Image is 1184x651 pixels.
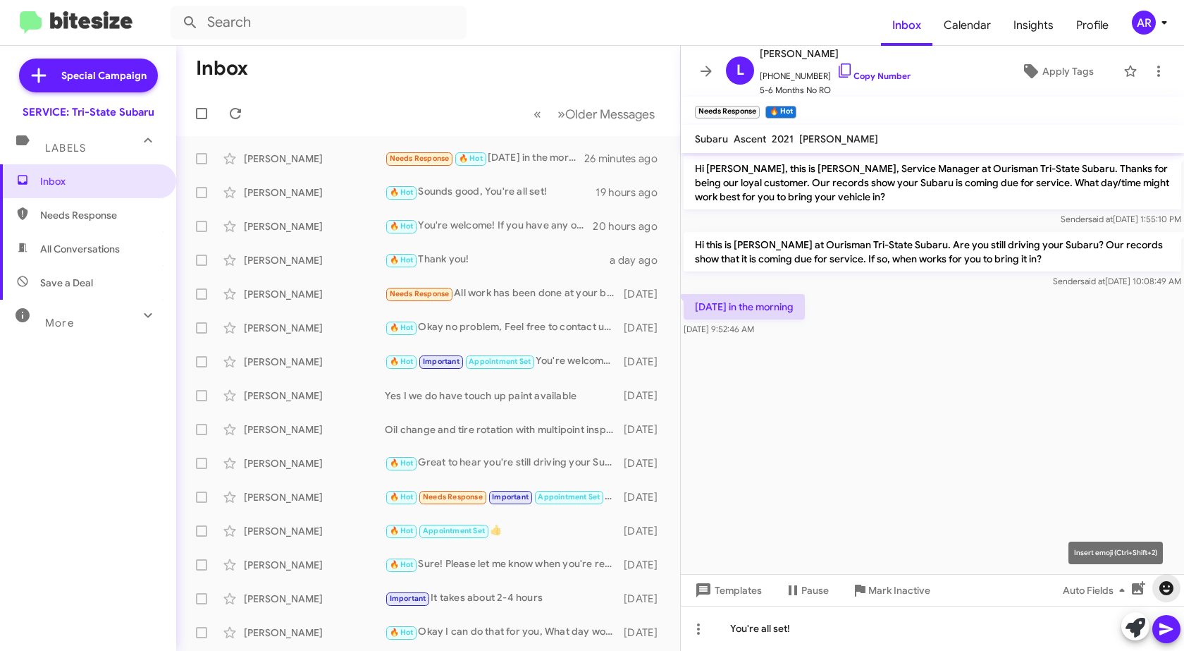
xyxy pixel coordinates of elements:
h1: Inbox [196,57,248,80]
div: [PERSON_NAME] [244,287,385,301]
a: Insights [1002,5,1065,46]
span: All Conversations [40,242,120,256]
button: Mark Inactive [840,578,942,603]
span: 🔥 Hot [390,357,414,366]
a: Special Campaign [19,59,158,92]
span: Appointment Set [423,526,485,535]
div: a day ago [610,253,669,267]
button: Templates [681,578,773,603]
div: [PERSON_NAME] [244,490,385,504]
span: Important [492,492,529,501]
span: Sender [DATE] 1:55:10 PM [1061,214,1181,224]
div: [PERSON_NAME] [244,592,385,606]
div: Thank you! [385,252,610,268]
div: [PERSON_NAME] [244,626,385,640]
div: All work has been done at your business. Can you look to see which of these items are already per... [385,286,622,302]
div: [PERSON_NAME] [244,321,385,335]
a: Copy Number [837,71,911,81]
div: Oil change and tire rotation with multipoint inspection [385,422,622,437]
span: Needs Response [423,492,483,501]
span: 🔥 Hot [390,188,414,197]
span: [PHONE_NUMBER] [760,62,911,83]
span: Inbox [40,174,160,188]
span: 🔥 Hot [459,154,483,163]
div: [DATE] [622,389,669,403]
span: 🔥 Hot [390,323,414,332]
span: 🔥 Hot [390,492,414,501]
div: [PERSON_NAME] [244,219,385,233]
span: Needs Response [40,208,160,222]
span: More [45,317,74,329]
span: [DATE] 9:52:46 AM [684,324,754,334]
span: L [736,59,744,82]
div: You're all set! [681,606,1184,651]
span: 🔥 Hot [390,221,414,231]
div: You're welcome! If you have any other questions or need further assistance, feel free to ask. See... [385,353,622,370]
span: 🔥 Hot [390,458,414,468]
div: [DATE] in the morning [385,150,584,166]
div: [PERSON_NAME] [244,253,385,267]
div: [DATE] [622,524,669,538]
span: said at [1088,214,1113,224]
nav: Page navigation example [526,99,663,128]
div: 19 hours ago [596,185,669,200]
span: Inbox [881,5,932,46]
div: It takes about 2-4 hours [385,590,622,607]
div: [DATE] [622,287,669,301]
div: [DATE] [622,321,669,335]
div: [DATE] [622,626,669,640]
span: Important [423,357,460,366]
button: Apply Tags [997,59,1116,84]
div: [DATE] [622,422,669,437]
div: [DATE] [622,456,669,470]
div: 20 hours ago [593,219,669,233]
span: « [534,105,541,123]
span: Save a Deal [40,276,93,290]
div: Sure! Please let me know when you're ready, and I can help you schedule that appointment. [385,556,622,573]
div: Okay I can do that for you, What day would you like to bring your vehicle in ? [385,624,622,640]
span: Special Campaign [61,68,147,83]
span: [PERSON_NAME] [799,133,878,145]
span: Mark Inactive [868,578,930,603]
span: Auto Fields [1063,578,1130,603]
button: Pause [773,578,840,603]
div: Great to hear you're still driving your Subaru! Let me know when you're ready to book your appoin... [385,455,622,471]
a: Profile [1065,5,1120,46]
span: Appointment Set [538,492,600,501]
div: [PERSON_NAME] [244,422,385,437]
span: Important [390,594,426,603]
span: Needs Response [390,154,450,163]
button: Next [549,99,663,128]
div: SERVICE: Tri-State Subaru [23,105,154,119]
small: Needs Response [695,106,760,118]
p: Hi this is [PERSON_NAME] at Ourisman Tri-State Subaru. Are you still driving your Subaru? Our rec... [684,232,1181,272]
span: 🔥 Hot [390,628,414,637]
div: [DATE] [622,355,669,369]
div: Insert emoji (Ctrl+Shift+2) [1068,542,1163,564]
span: said at [1080,276,1105,286]
div: 26 minutes ago [584,152,669,166]
p: Hi [PERSON_NAME], this is [PERSON_NAME], Service Manager at Ourisman Tri-State Subaru. Thanks for... [684,156,1181,209]
small: 🔥 Hot [765,106,796,118]
input: Search [171,6,467,39]
span: [PERSON_NAME] [760,45,911,62]
div: [PERSON_NAME] [244,152,385,166]
span: 🔥 Hot [390,560,414,569]
span: Needs Response [390,289,450,298]
div: [PERSON_NAME] [244,389,385,403]
span: » [557,105,565,123]
div: You're welcome! If you have any other questions or need to reschedule, feel free to ask! [385,218,593,234]
span: Calendar [932,5,1002,46]
div: [DATE] [622,490,669,504]
span: 2021 [772,133,794,145]
div: AR [1132,11,1156,35]
div: [PERSON_NAME] [244,456,385,470]
div: [PERSON_NAME] [244,355,385,369]
span: Apply Tags [1042,59,1094,84]
div: [DATE] [622,592,669,606]
span: Subaru [695,133,728,145]
div: Okay no problem, Feel free to contact us whenever you're ready to schedule for service. We're her... [385,320,622,336]
span: Sender [DATE] 10:08:49 AM [1053,276,1181,286]
span: Templates [692,578,762,603]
